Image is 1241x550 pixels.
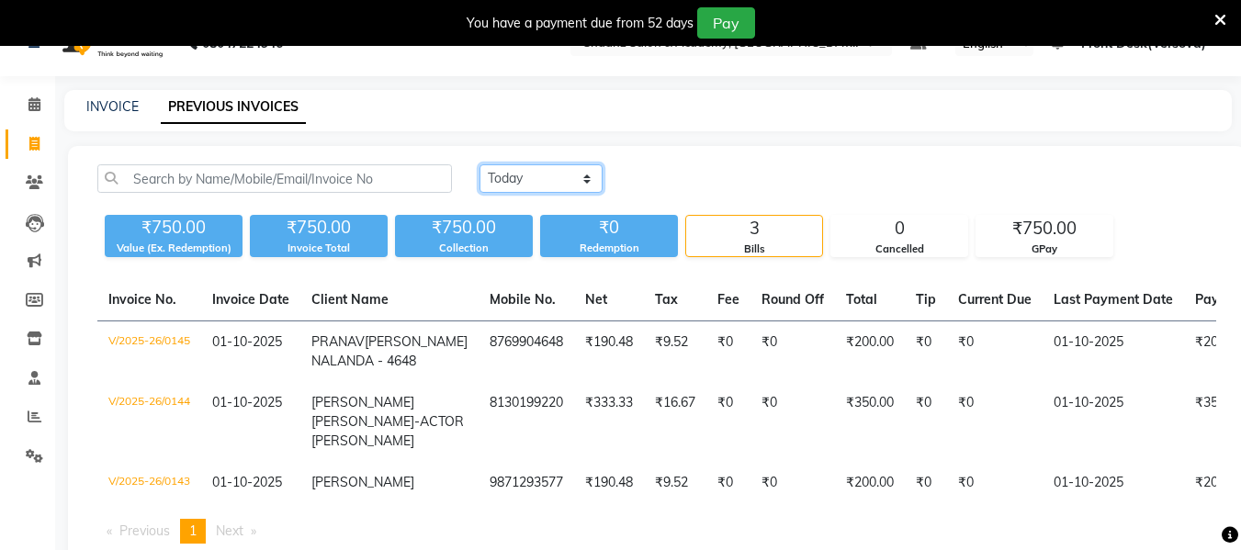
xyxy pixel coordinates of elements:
span: PRANAV [311,333,365,350]
span: [PERSON_NAME] [311,474,414,490]
td: ₹190.48 [574,462,644,504]
td: V/2025-26/0144 [97,382,201,462]
div: ₹750.00 [395,215,533,241]
span: [PERSON_NAME] [311,394,414,410]
td: V/2025-26/0143 [97,462,201,504]
td: 01-10-2025 [1043,382,1184,462]
td: ₹200.00 [835,462,905,504]
td: 8769904648 [479,321,574,383]
span: Next [216,522,243,539]
span: Invoice No. [108,291,176,308]
span: Total [846,291,877,308]
td: 8130199220 [479,382,574,462]
td: ₹0 [905,462,947,504]
div: ₹750.00 [976,216,1112,241]
div: ₹0 [540,215,678,241]
span: Mobile No. [490,291,556,308]
td: ₹0 [947,382,1043,462]
div: You have a payment due from 52 days [467,14,694,33]
span: Fee [717,291,739,308]
a: INVOICE [86,98,139,115]
span: [PERSON_NAME]-ACTOR [PERSON_NAME] [311,413,464,449]
div: Value (Ex. Redemption) [105,241,243,256]
span: Invoice Date [212,291,289,308]
td: ₹0 [905,382,947,462]
nav: Pagination [97,519,1216,544]
td: V/2025-26/0145 [97,321,201,383]
span: Net [585,291,607,308]
div: Redemption [540,241,678,256]
span: 01-10-2025 [212,474,282,490]
td: ₹0 [947,321,1043,383]
span: Last Payment Date [1054,291,1173,308]
span: 01-10-2025 [212,394,282,410]
span: Tax [655,291,678,308]
td: ₹16.67 [644,382,706,462]
span: Client Name [311,291,389,308]
button: Pay [697,7,755,39]
span: Round Off [762,291,824,308]
td: ₹9.52 [644,321,706,383]
td: 01-10-2025 [1043,321,1184,383]
div: Cancelled [831,241,967,257]
td: ₹190.48 [574,321,644,383]
td: ₹0 [706,382,750,462]
div: GPay [976,241,1112,257]
span: [PERSON_NAME] NALANDA - 4648 [311,333,468,369]
td: ₹0 [750,462,835,504]
td: ₹0 [905,321,947,383]
a: PREVIOUS INVOICES [161,91,306,124]
div: 3 [686,216,822,241]
td: ₹200.00 [835,321,905,383]
span: 01-10-2025 [212,333,282,350]
td: ₹0 [750,321,835,383]
td: ₹0 [947,462,1043,504]
td: ₹0 [706,462,750,504]
div: 0 [831,216,967,241]
td: ₹9.52 [644,462,706,504]
span: Tip [916,291,936,308]
div: Bills [686,241,822,257]
input: Search by Name/Mobile/Email/Invoice No [97,164,452,193]
td: ₹333.33 [574,382,644,462]
div: Collection [395,241,533,256]
td: ₹0 [750,382,835,462]
div: Invoice Total [250,241,388,256]
span: Previous [119,522,170,539]
td: ₹350.00 [835,382,905,462]
div: ₹750.00 [105,215,243,241]
span: 1 [189,522,197,539]
div: ₹750.00 [250,215,388,241]
td: ₹0 [706,321,750,383]
span: Current Due [958,291,1032,308]
td: 01-10-2025 [1043,462,1184,504]
td: 9871293577 [479,462,574,504]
